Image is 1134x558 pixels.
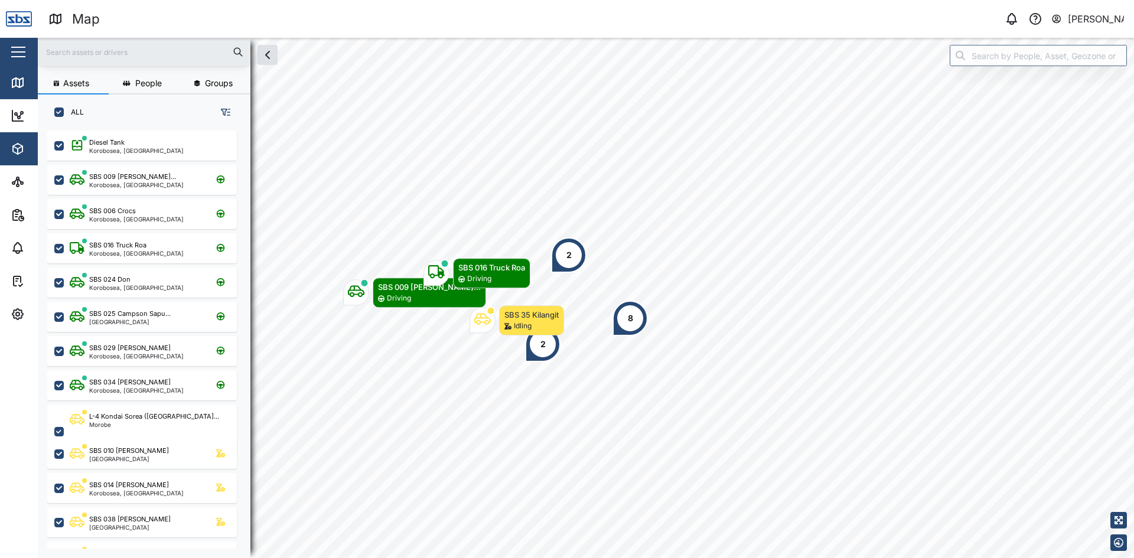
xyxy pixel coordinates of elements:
[31,242,67,254] div: Alarms
[423,258,530,288] div: Map marker
[89,377,171,387] div: SBS 034 [PERSON_NAME]
[514,321,532,332] div: Idling
[47,126,250,549] div: grid
[89,412,219,422] div: L-4 Kondai Sorea ([GEOGRAPHIC_DATA]...
[89,353,184,359] div: Korobosea, [GEOGRAPHIC_DATA]
[470,305,564,335] div: Map marker
[1051,11,1125,27] button: [PERSON_NAME]
[89,446,169,456] div: SBS 010 [PERSON_NAME]
[89,172,176,182] div: SBS 009 [PERSON_NAME]...
[89,138,125,148] div: Diesel Tank
[72,9,100,30] div: Map
[31,308,73,321] div: Settings
[205,79,233,87] span: Groups
[467,273,491,285] div: Driving
[89,182,184,188] div: Korobosea, [GEOGRAPHIC_DATA]
[89,240,146,250] div: SBS 016 Truck Roa
[1068,12,1125,27] div: [PERSON_NAME]
[612,301,648,336] div: Map marker
[89,514,171,524] div: SBS 038 [PERSON_NAME]
[551,237,586,273] div: Map marker
[6,6,32,32] img: Main Logo
[38,38,1134,558] canvas: Map
[525,327,561,362] div: Map marker
[628,312,633,325] div: 8
[89,148,184,154] div: Korobosea, [GEOGRAPHIC_DATA]
[89,422,219,428] div: Morobe
[89,343,171,353] div: SBS 029 [PERSON_NAME]
[45,43,243,61] input: Search assets or drivers
[540,338,546,351] div: 2
[343,278,486,308] div: Map marker
[504,309,559,321] div: SBS 35 Kilangit
[31,76,57,89] div: Map
[89,275,131,285] div: SBS 024 Don
[31,175,59,188] div: Sites
[89,250,184,256] div: Korobosea, [GEOGRAPHIC_DATA]
[89,309,171,319] div: SBS 025 Campson Sapu...
[89,319,171,325] div: [GEOGRAPHIC_DATA]
[89,387,184,393] div: Korobosea, [GEOGRAPHIC_DATA]
[378,281,481,293] div: SBS 009 [PERSON_NAME]...
[89,490,184,496] div: Korobosea, [GEOGRAPHIC_DATA]
[63,79,89,87] span: Assets
[31,109,84,122] div: Dashboard
[31,208,71,221] div: Reports
[950,45,1127,66] input: Search by People, Asset, Geozone or Place
[89,480,169,490] div: SBS 014 [PERSON_NAME]
[64,107,84,117] label: ALL
[89,206,136,216] div: SBS 006 Crocs
[566,249,572,262] div: 2
[135,79,162,87] span: People
[89,216,184,222] div: Korobosea, [GEOGRAPHIC_DATA]
[89,524,171,530] div: [GEOGRAPHIC_DATA]
[31,142,67,155] div: Assets
[387,293,411,304] div: Driving
[458,262,525,273] div: SBS 016 Truck Roa
[89,285,184,291] div: Korobosea, [GEOGRAPHIC_DATA]
[89,456,169,462] div: [GEOGRAPHIC_DATA]
[31,275,63,288] div: Tasks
